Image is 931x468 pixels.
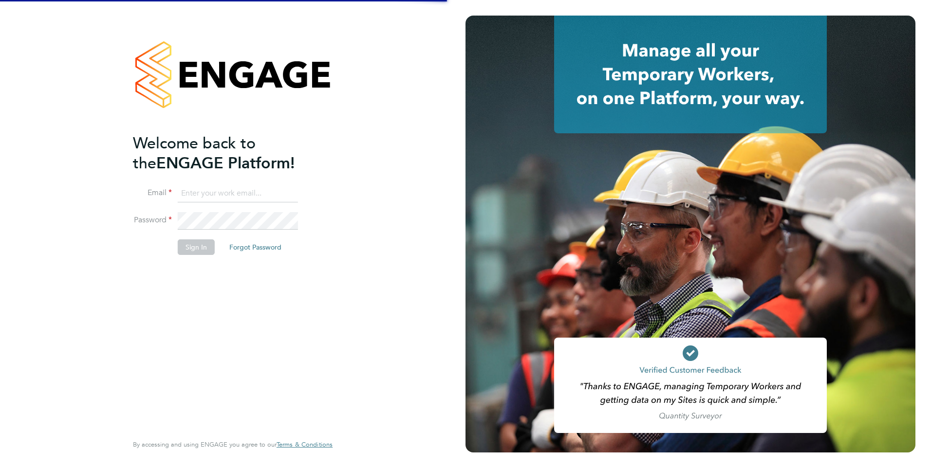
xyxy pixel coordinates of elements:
h2: ENGAGE Platform! [133,133,323,173]
input: Enter your work email... [178,185,298,202]
a: Terms & Conditions [277,441,333,449]
span: Welcome back to the [133,134,256,173]
label: Email [133,188,172,198]
button: Forgot Password [222,239,289,255]
button: Sign In [178,239,215,255]
label: Password [133,215,172,225]
span: By accessing and using ENGAGE you agree to our [133,440,333,449]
